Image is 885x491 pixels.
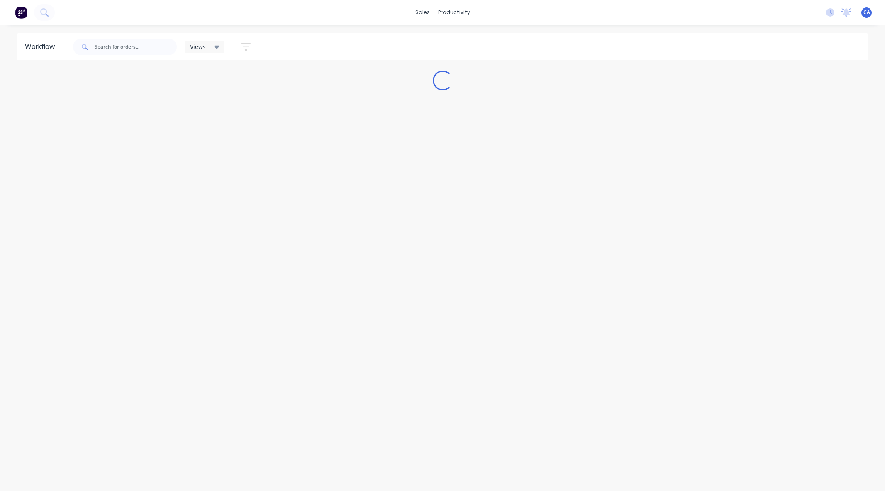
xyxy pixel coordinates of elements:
[411,6,434,19] div: sales
[25,42,59,52] div: Workflow
[15,6,27,19] img: Factory
[95,39,177,55] input: Search for orders...
[863,9,870,16] span: CA
[190,42,206,51] span: Views
[434,6,474,19] div: productivity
